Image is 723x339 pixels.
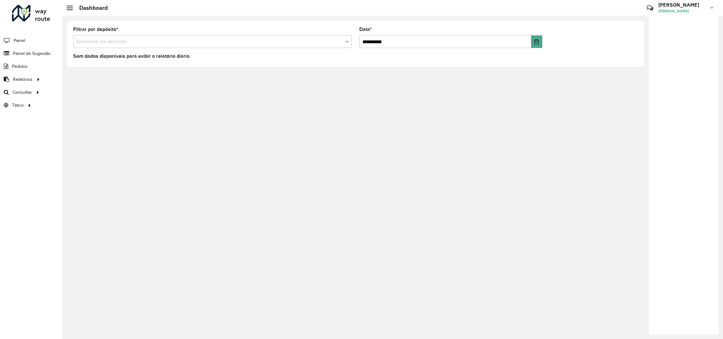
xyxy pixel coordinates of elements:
[359,26,372,33] label: Data
[73,4,108,11] h2: Dashboard
[13,50,50,57] span: Painel de Sugestão
[643,1,657,15] a: Contato Rápido
[14,37,25,44] span: Painel
[658,8,706,14] span: [PERSON_NAME]
[13,76,32,83] span: Relatórios
[531,35,542,48] button: Choose Date
[13,89,32,96] span: Consultas
[73,52,190,60] label: Sem dados disponíveis para exibir o relatório diário
[12,63,28,70] span: Pedidos
[73,26,118,33] label: Filtrar por depósito
[12,102,24,109] span: Tático
[658,2,706,8] h3: [PERSON_NAME]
